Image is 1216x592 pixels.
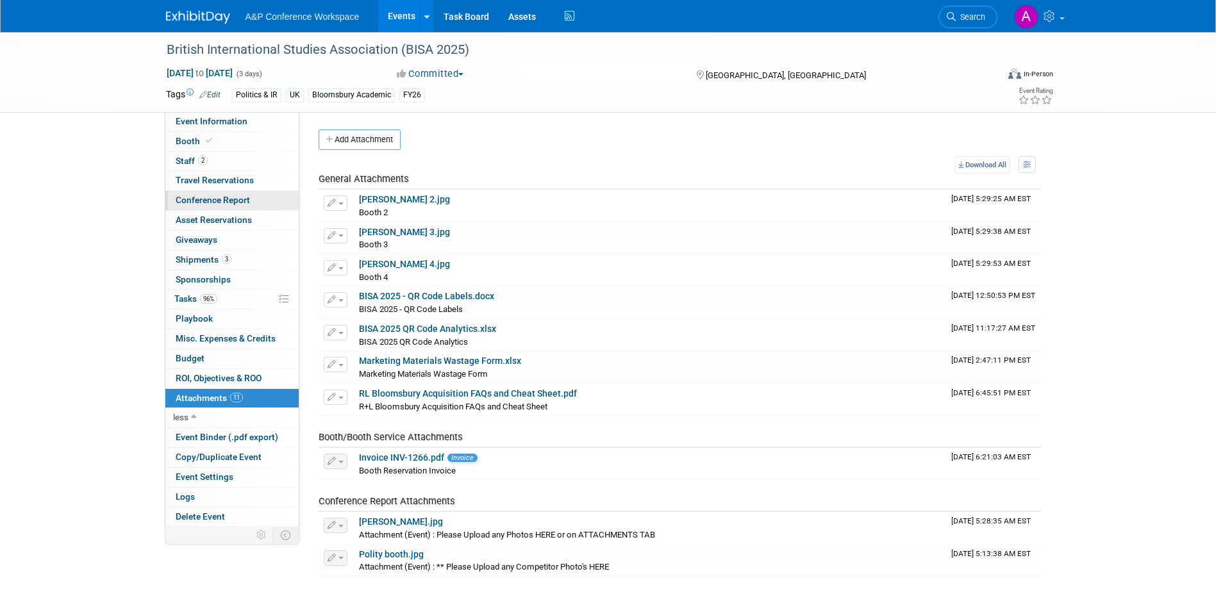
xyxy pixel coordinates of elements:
[359,304,463,314] span: BISA 2025 - QR Code Labels
[946,545,1041,577] td: Upload Timestamp
[165,448,299,467] a: Copy/Duplicate Event
[165,408,299,427] a: less
[176,254,231,265] span: Shipments
[359,466,456,475] span: Booth Reservation Invoice
[946,222,1041,254] td: Upload Timestamp
[954,156,1010,174] a: Download All
[946,190,1041,222] td: Upload Timestamp
[447,454,478,462] span: Invoice
[359,291,494,301] a: BISA 2025 - QR Code Labels.docx
[199,90,221,99] a: Edit
[165,231,299,250] a: Giveaways
[165,132,299,151] a: Booth
[176,215,252,225] span: Asset Reservations
[206,137,212,144] i: Booth reservation complete
[951,259,1031,268] span: Upload Timestamp
[319,129,401,150] button: Add Attachment
[286,88,304,102] div: UK
[706,70,866,80] span: [GEOGRAPHIC_DATA], [GEOGRAPHIC_DATA]
[232,88,281,102] div: Politics & IR
[165,488,299,507] a: Logs
[359,259,450,269] a: [PERSON_NAME] 4.jpg
[165,171,299,190] a: Travel Reservations
[198,156,208,165] span: 2
[165,309,299,329] a: Playbook
[176,156,208,166] span: Staff
[165,191,299,210] a: Conference Report
[165,290,299,309] a: Tasks96%
[359,562,609,571] span: Attachment (Event) : ** Please Upload any Competitor Photo's HERE
[165,211,299,230] a: Asset Reservations
[176,175,254,185] span: Travel Reservations
[359,356,521,366] a: Marketing Materials Wastage Form.xlsx
[176,511,225,522] span: Delete Event
[174,293,217,304] span: Tasks
[359,227,450,237] a: [PERSON_NAME] 3.jpg
[359,240,388,249] span: Booth 3
[951,324,1035,333] span: Upload Timestamp
[946,512,1041,544] td: Upload Timestamp
[946,286,1041,318] td: Upload Timestamp
[938,6,997,28] a: Search
[176,353,204,363] span: Budget
[176,373,262,383] span: ROI, Objectives & ROO
[176,234,217,245] span: Giveaways
[319,431,463,443] span: Booth/Booth Service Attachments
[1008,69,1021,79] img: Format-Inperson.png
[1018,88,1053,94] div: Event Rating
[246,12,360,22] span: A&P Conference Workspace
[165,251,299,270] a: Shipments3
[230,393,243,402] span: 11
[176,136,215,146] span: Booth
[319,173,409,185] span: General Attachments
[359,208,388,217] span: Booth 2
[951,452,1031,461] span: Upload Timestamp
[166,67,233,79] span: [DATE] [DATE]
[165,369,299,388] a: ROI, Objectives & ROO
[166,11,230,24] img: ExhibitDay
[1014,4,1038,29] img: Alex Kind
[946,254,1041,286] td: Upload Timestamp
[176,313,213,324] span: Playbook
[359,272,388,282] span: Booth 4
[166,88,221,103] td: Tags
[165,468,299,487] a: Event Settings
[951,291,1035,300] span: Upload Timestamp
[165,112,299,131] a: Event Information
[951,549,1031,558] span: Upload Timestamp
[176,393,243,403] span: Attachments
[165,152,299,171] a: Staff2
[251,527,273,543] td: Personalize Event Tab Strip
[176,452,262,462] span: Copy/Duplicate Event
[176,491,195,502] span: Logs
[359,402,547,411] span: R+L Bloomsbury Acquisition FAQs and Cheat Sheet
[359,530,655,539] span: Attachment (Event) : Please Upload any Photos HERE or on ATTACHMENTS TAB
[359,369,488,379] span: Marketing Materials Wastage Form
[922,67,1054,86] div: Event Format
[359,388,577,399] a: RL Bloomsbury Acquisition FAQs and Cheat Sheet.pdf
[165,389,299,408] a: Attachments11
[951,227,1031,236] span: Upload Timestamp
[951,194,1031,203] span: Upload Timestamp
[176,333,276,343] span: Misc. Expenses & Credits
[194,68,206,78] span: to
[359,452,444,463] a: Invoice INV-1266.pdf
[235,70,262,78] span: (3 days)
[946,351,1041,383] td: Upload Timestamp
[176,472,233,482] span: Event Settings
[176,195,250,205] span: Conference Report
[951,356,1031,365] span: Upload Timestamp
[319,495,455,507] span: Conference Report Attachments
[173,412,188,422] span: less
[162,38,978,62] div: British International Studies Association (BISA 2025)
[165,270,299,290] a: Sponsorships
[308,88,395,102] div: Bloomsbury Academic
[1023,69,1053,79] div: In-Person
[272,527,299,543] td: Toggle Event Tabs
[176,116,247,126] span: Event Information
[165,507,299,527] a: Delete Event
[946,319,1041,351] td: Upload Timestamp
[222,254,231,264] span: 3
[359,324,496,334] a: BISA 2025 QR Code Analytics.xlsx
[359,337,468,347] span: BISA 2025 QR Code Analytics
